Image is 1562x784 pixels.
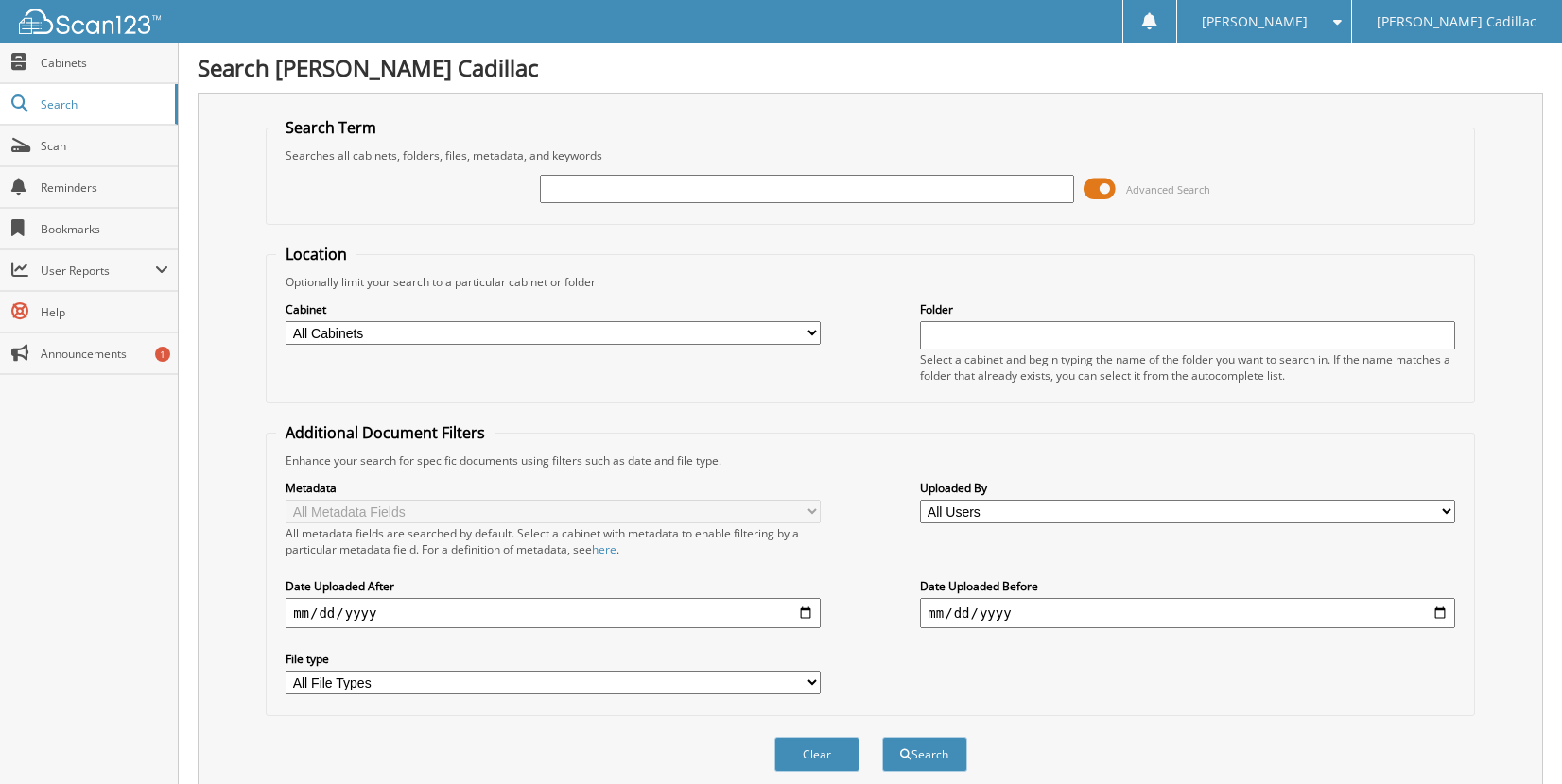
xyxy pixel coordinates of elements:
legend: Additional Document Filters [276,422,495,443]
button: Clear [774,737,859,772]
label: File type [286,651,821,667]
label: Date Uploaded After [286,578,821,594]
button: Search [882,737,967,772]
div: Searches all cabinets, folders, files, metadata, and keywords [276,147,1465,163]
h1: Search [PERSON_NAME] Cadillac [198,52,1543,83]
input: end [920,598,1455,628]
legend: Search Term [276,117,386,138]
iframe: Chat Widget [1467,693,1562,784]
div: 1 [155,347,170,362]
span: [PERSON_NAME] Cadillac [1377,16,1536,27]
span: Search [41,96,165,112]
span: Advanced Search [1126,182,1210,196]
input: start [286,598,821,628]
span: Scan [41,138,168,154]
label: Folder [920,301,1455,317]
label: Metadata [286,480,821,496]
div: Optionally limit your search to a particular cabinet or folder [276,274,1465,290]
span: Bookmarks [41,221,168,237]
label: Date Uploaded Before [920,578,1455,594]
div: Select a cabinet and begin typing the name of the folder you want to search in. If the name match... [920,351,1455,383]
span: Cabinets [41,55,168,71]
label: Uploaded By [920,480,1455,496]
label: Cabinet [286,301,821,317]
span: [PERSON_NAME] [1202,16,1308,27]
div: All metadata fields are searched by default. Select a cabinet with metadata to enable filtering b... [286,525,821,557]
span: User Reports [41,263,155,279]
span: Help [41,304,168,320]
legend: Location [276,244,356,264]
span: Announcements [41,346,168,362]
img: scan123-logo-white.svg [19,9,161,34]
a: here [592,541,616,557]
div: Enhance your search for specific documents using filters such as date and file type. [276,452,1465,469]
span: Reminders [41,179,168,196]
